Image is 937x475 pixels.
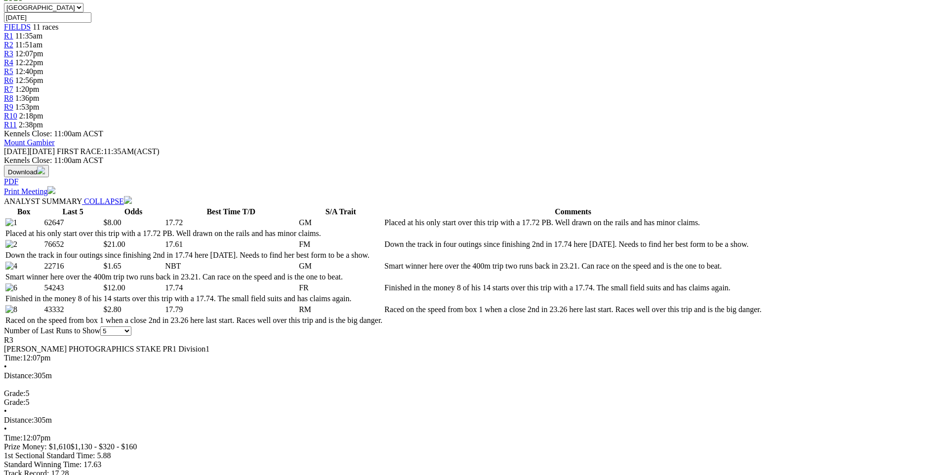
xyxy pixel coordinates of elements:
span: • [4,425,7,433]
td: FM [298,239,383,249]
span: FIRST RACE: [57,147,103,156]
td: 76652 [44,239,102,249]
a: Print Meeting [4,187,55,196]
span: Standard Winning Time: [4,460,81,469]
td: Smart winner here over the 400m trip two runs back in 23.21. Can race on the speed and is the one... [5,272,383,282]
span: R9 [4,103,13,111]
span: 1st Sectional Standard Time: [4,451,95,460]
img: 4 [5,262,17,271]
a: R4 [4,58,13,67]
span: 2:38pm [19,120,43,129]
a: COLLAPSE [82,197,132,205]
span: 12:56pm [15,76,43,84]
img: printer.svg [47,186,55,194]
span: • [4,407,7,415]
span: $1,130 - $320 - $160 [71,442,137,451]
td: Raced on the speed from box 1 when a close 2nd in 23.26 here last start. Races well over this tri... [384,305,762,315]
div: [PERSON_NAME] PHOTOGRAPHICS STAKE PR1 Division1 [4,345,933,354]
img: 2 [5,240,17,249]
div: 305m [4,416,933,425]
td: 22716 [44,261,102,271]
a: R11 [4,120,17,129]
td: Down the track in four outings since finishing 2nd in 17.74 here [DATE]. Needs to find her best f... [384,239,762,249]
a: R6 [4,76,13,84]
td: Raced on the speed from box 1 when a close 2nd in 23.26 here last start. Races well over this tri... [5,316,383,325]
td: Finished in the money 8 of his 14 starts over this trip with a 17.74. The small field suits and h... [384,283,762,293]
th: Box [5,207,43,217]
th: Last 5 [44,207,102,217]
th: Comments [384,207,762,217]
td: 17.79 [164,305,297,315]
th: Odds [103,207,164,217]
span: $2.80 [104,305,122,314]
th: Best Time T/D [164,207,297,217]
td: 17.61 [164,239,297,249]
span: 2:18pm [19,112,43,120]
a: Mount Gambier [4,138,55,147]
span: $1.65 [104,262,122,270]
td: Placed at his only start over this trip with a 17.72 PB. Well drawn on the rails and has minor cl... [5,229,383,238]
span: R3 [4,336,13,344]
td: 62647 [44,218,102,228]
button: Download [4,165,49,177]
a: R2 [4,40,13,49]
a: R10 [4,112,17,120]
span: 12:07pm [15,49,43,58]
span: 1:20pm [15,85,40,93]
span: COLLAPSE [84,197,124,205]
img: 6 [5,283,17,292]
img: 8 [5,305,17,314]
span: 1:53pm [15,103,40,111]
div: ANALYST SUMMARY [4,196,933,206]
td: Down the track in four outings since finishing 2nd in 17.74 here [DATE]. Needs to find her best f... [5,250,383,260]
div: 12:07pm [4,434,933,442]
td: 54243 [44,283,102,293]
div: Number of Last Runs to Show [4,326,933,336]
span: 11:51am [15,40,42,49]
a: R5 [4,67,13,76]
a: R3 [4,49,13,58]
span: FIELDS [4,23,31,31]
span: • [4,362,7,371]
span: 12:22pm [15,58,43,67]
td: NBT [164,261,297,271]
img: chevron-down-white.svg [124,196,132,204]
span: Distance: [4,371,34,380]
span: 12:40pm [15,67,43,76]
span: $8.00 [104,218,122,227]
a: R8 [4,94,13,102]
td: Placed at his only start over this trip with a 17.72 PB. Well drawn on the rails and has minor cl... [384,218,762,228]
span: Kennels Close: 11:00am ACST [4,129,103,138]
span: 17.63 [83,460,101,469]
td: GM [298,218,383,228]
a: PDF [4,177,18,186]
td: FR [298,283,383,293]
span: [DATE] [4,147,30,156]
a: R1 [4,32,13,40]
span: 11:35AM(ACST) [57,147,160,156]
div: Download [4,177,933,186]
td: 17.72 [164,218,297,228]
div: 12:07pm [4,354,933,362]
img: 1 [5,218,17,227]
td: Smart winner here over the 400m trip two runs back in 23.21. Can race on the speed and is the one... [384,261,762,271]
td: 43332 [44,305,102,315]
div: 5 [4,398,933,407]
td: RM [298,305,383,315]
span: 11:35am [15,32,42,40]
img: download.svg [37,166,45,174]
input: Select date [4,12,91,23]
div: Prize Money: $1,610 [4,442,933,451]
span: Time: [4,354,23,362]
td: 17.74 [164,283,297,293]
div: 305m [4,371,933,380]
span: Grade: [4,389,26,397]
